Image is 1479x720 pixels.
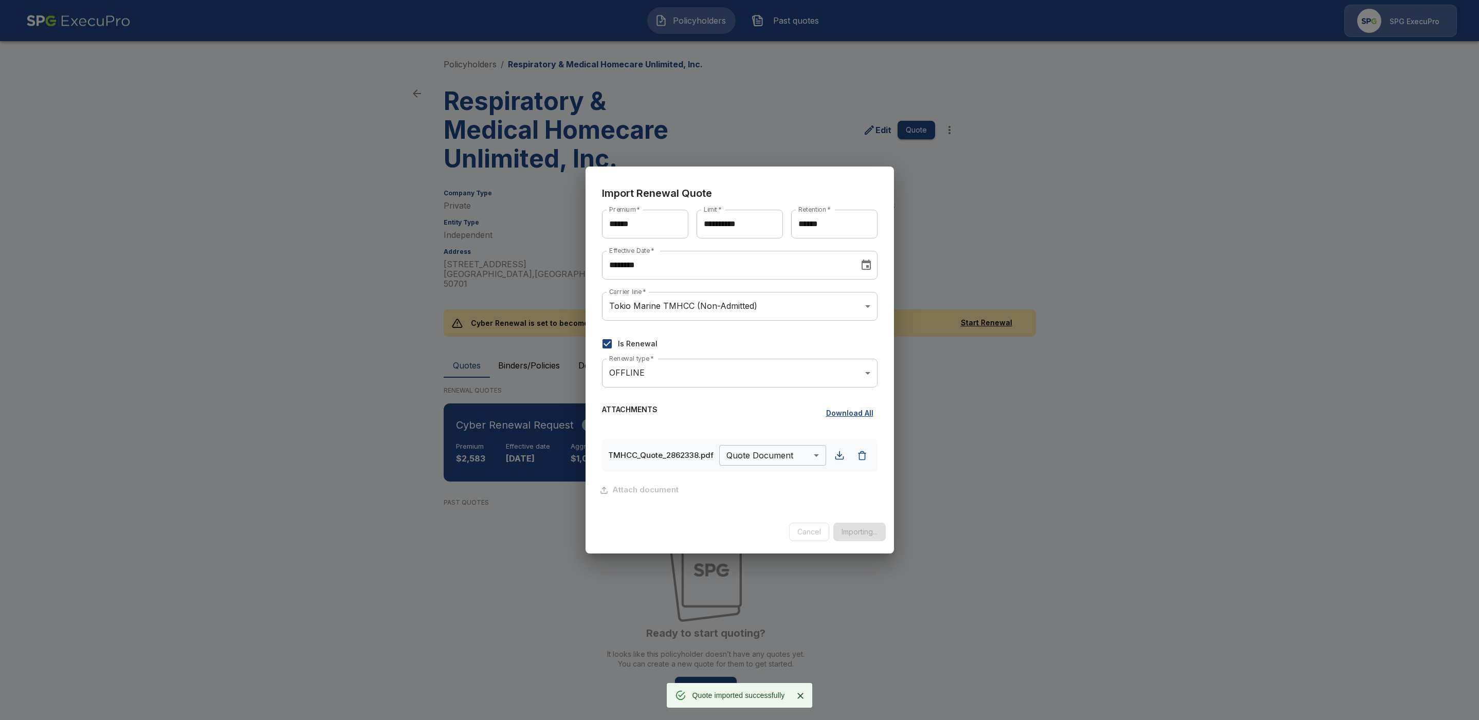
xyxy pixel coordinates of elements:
[602,185,878,201] h6: Import Renewal Quote
[719,445,826,466] div: Quote Document
[618,338,658,349] span: Is Renewal
[856,255,877,275] button: Choose date, selected date is Nov 9, 2025
[609,287,646,296] label: Carrier line
[609,205,640,214] label: Premium
[822,404,878,423] button: Download All
[609,354,653,363] label: Renewal type
[602,292,878,321] div: Tokio Marine TMHCC (Non-Admitted)
[692,686,785,705] div: Quote imported successfully
[609,246,654,255] label: Effective Date
[608,450,715,461] p: TMHCC_Quote_2862338.pdf
[793,688,808,704] button: Close
[602,404,658,423] h6: ATTACHMENTS
[602,359,878,387] div: OFFLINE
[704,205,722,214] label: Limit
[798,205,831,214] label: Retention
